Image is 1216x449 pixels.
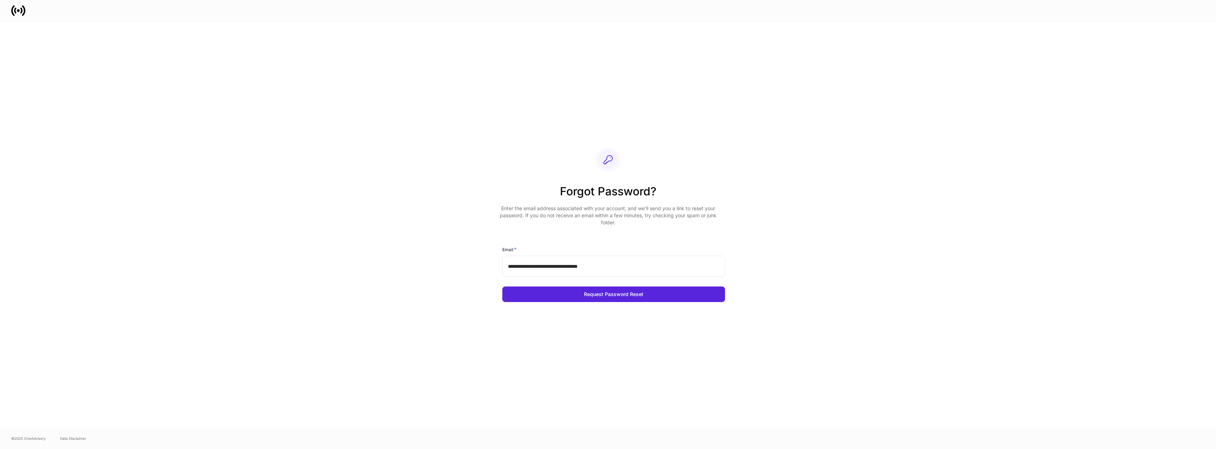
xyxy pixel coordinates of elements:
[11,436,46,441] span: © 2025 OneAdvisory
[502,286,725,302] button: Request Password Reset
[584,292,643,297] div: Request Password Reset
[60,436,86,441] a: Data Disclaimer
[502,246,516,253] h6: Email
[497,205,719,226] p: Enter the email address associated with your account, and we’ll send you a link to reset your pas...
[497,184,719,205] h2: Forgot Password?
